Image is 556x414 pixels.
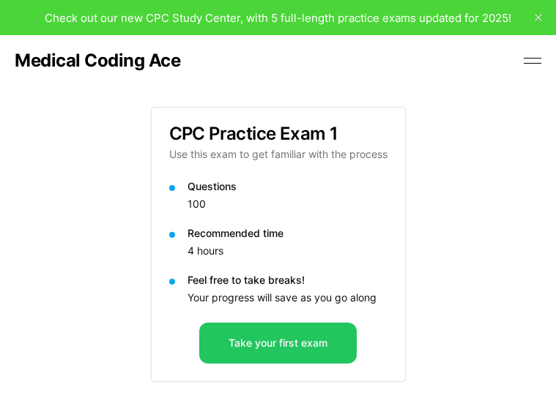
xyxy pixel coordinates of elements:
[15,52,180,69] a: Medical Coding Ace
[188,226,388,241] p: Recommended time
[527,6,550,29] button: close
[188,244,388,258] p: 4 hours
[199,323,357,364] button: Take your first exam
[169,125,388,143] h3: CPC Practice Exam 1
[317,342,556,414] iframe: portal-trigger
[188,273,388,287] p: Feel free to take breaks!
[169,147,388,162] p: Use this exam to get familiar with the process
[188,197,388,211] p: 100
[188,179,388,194] p: Questions
[188,290,388,305] p: Your progress will save as you go along
[45,11,511,25] span: Check out our new CPC Study Center, with 5 full-length practice exams updated for 2025!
